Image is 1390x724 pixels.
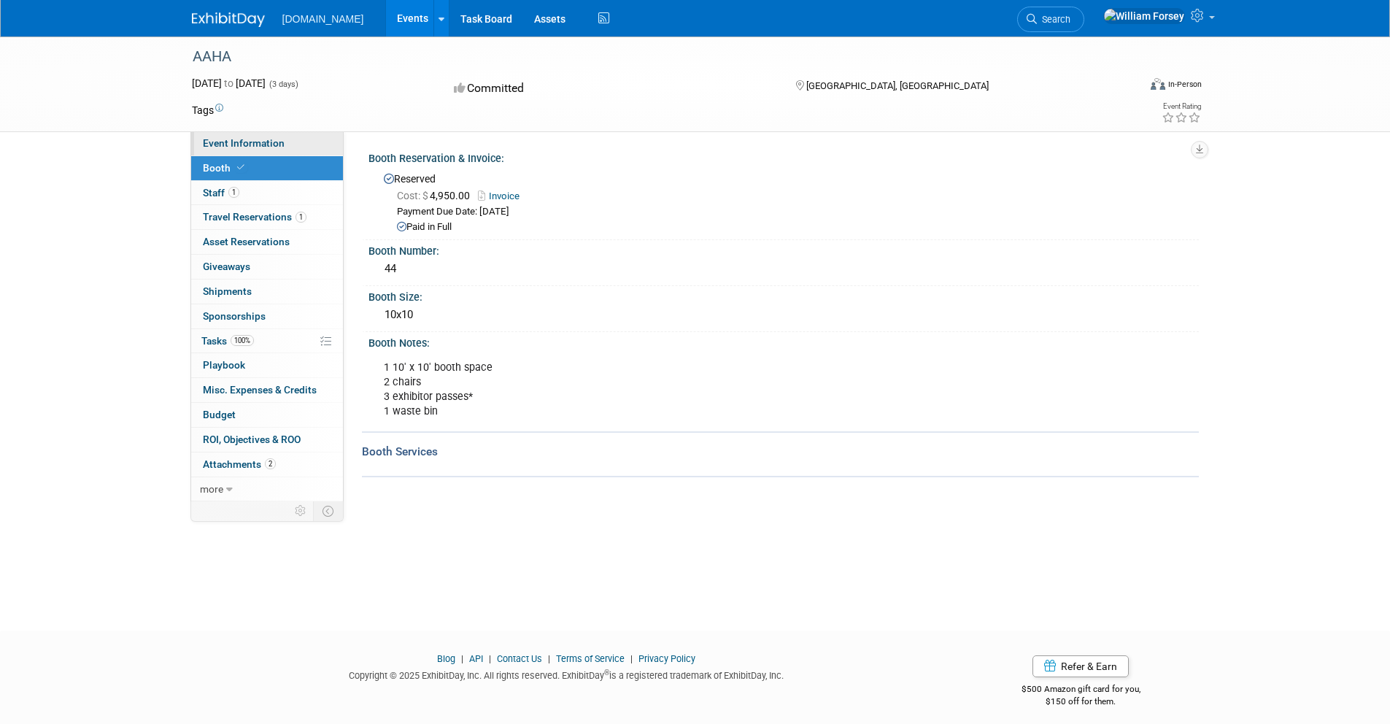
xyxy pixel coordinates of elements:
span: Tasks [201,335,254,347]
span: [DATE] [DATE] [192,77,266,89]
a: Booth [191,156,343,180]
span: 2 [265,458,276,469]
span: 1 [228,187,239,198]
a: Blog [437,653,455,664]
a: Refer & Earn [1032,655,1129,677]
div: Paid in Full [397,220,1188,234]
span: ROI, Objectives & ROO [203,434,301,445]
a: Event Information [191,131,343,155]
a: more [191,477,343,501]
span: (3 days) [268,80,298,89]
td: Toggle Event Tabs [313,501,343,520]
span: Booth [203,162,247,174]
i: Booth reservation complete [237,163,244,172]
span: Cost: $ [397,190,430,201]
span: | [627,653,636,664]
span: [DOMAIN_NAME] [282,13,364,25]
span: Shipments [203,285,252,297]
span: 100% [231,335,254,346]
a: Giveaways [191,255,343,279]
a: Terms of Service [556,653,625,664]
img: ExhibitDay [192,12,265,27]
span: Giveaways [203,261,250,272]
a: Contact Us [497,653,542,664]
img: Format-Inperson.png [1151,78,1165,90]
a: ROI, Objectives & ROO [191,428,343,452]
span: Search [1037,14,1070,25]
td: Personalize Event Tab Strip [288,501,314,520]
div: 44 [379,258,1188,280]
a: Attachments2 [191,452,343,477]
span: Budget [203,409,236,420]
div: Committed [449,76,772,101]
span: | [485,653,495,664]
div: Copyright © 2025 ExhibitDay, Inc. All rights reserved. ExhibitDay is a registered trademark of Ex... [192,666,942,682]
a: Privacy Policy [638,653,695,664]
div: Booth Services [362,444,1199,460]
div: Booth Notes: [368,332,1199,350]
span: | [544,653,554,664]
span: Event Information [203,137,285,149]
div: 10x10 [379,304,1188,326]
a: Tasks100% [191,329,343,353]
div: Booth Reservation & Invoice: [368,147,1199,166]
div: $500 Amazon gift card for you, [963,674,1199,707]
div: Payment Due Date: [DATE] [397,205,1188,219]
a: Shipments [191,280,343,304]
a: Travel Reservations1 [191,205,343,229]
img: William Forsey [1103,8,1185,24]
sup: ® [604,669,609,677]
span: 4,950.00 [397,190,476,201]
span: Playbook [203,359,245,371]
span: 1 [296,212,306,223]
a: API [469,653,483,664]
span: | [457,653,467,664]
div: Booth Number: [368,240,1199,258]
a: Search [1017,7,1084,32]
span: more [200,483,223,495]
div: In-Person [1167,79,1202,90]
div: $150 off for them. [963,696,1199,708]
a: Sponsorships [191,304,343,328]
span: Sponsorships [203,310,266,322]
a: Budget [191,403,343,427]
span: to [222,77,236,89]
a: Misc. Expenses & Credits [191,378,343,402]
a: Asset Reservations [191,230,343,254]
span: [GEOGRAPHIC_DATA], [GEOGRAPHIC_DATA] [806,80,989,91]
a: Invoice [478,190,527,201]
span: Asset Reservations [203,236,290,247]
span: Attachments [203,458,276,470]
div: Event Rating [1162,103,1201,110]
span: Travel Reservations [203,211,306,223]
span: Misc. Expenses & Credits [203,384,317,396]
div: Event Format [1052,76,1202,98]
div: Booth Size: [368,286,1199,304]
a: Staff1 [191,181,343,205]
div: AAHA [188,44,1116,70]
div: Reserved [379,168,1188,234]
a: Playbook [191,353,343,377]
div: 1 10' x 10' booth space 2 chairs 3 exhibitor passes* 1 waste bin [374,353,1037,426]
td: Tags [192,103,223,118]
span: Staff [203,187,239,199]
